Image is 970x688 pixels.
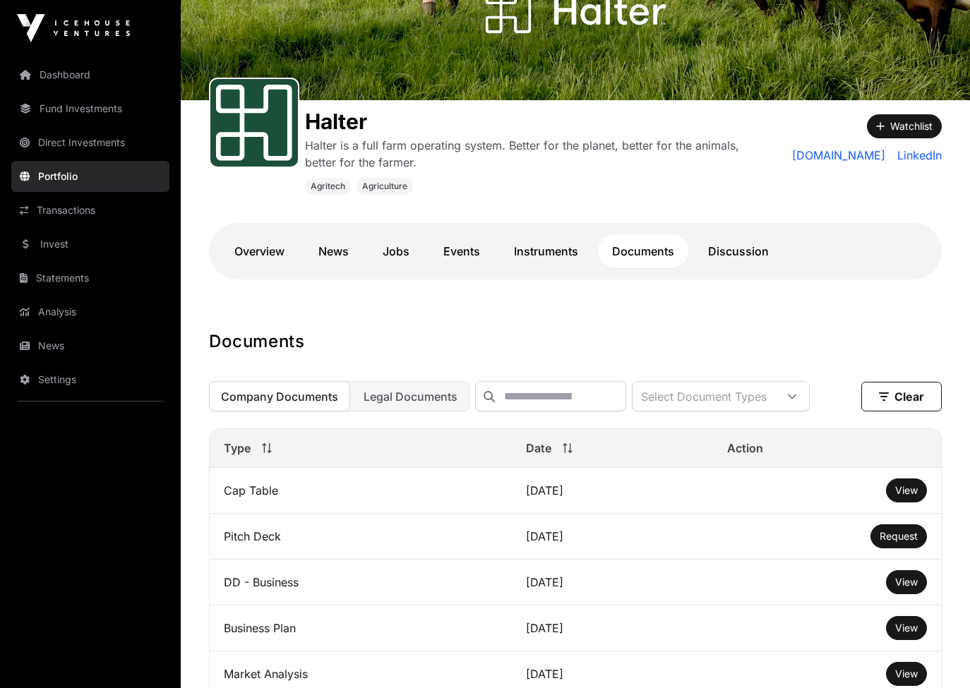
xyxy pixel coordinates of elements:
[895,575,918,589] a: View
[895,667,918,681] a: View
[210,560,512,605] td: DD - Business
[224,440,251,457] span: Type
[311,181,345,192] span: Agritech
[870,524,927,548] button: Request
[11,93,169,124] a: Fund Investments
[886,478,927,502] button: View
[220,234,930,268] nav: Tabs
[727,440,763,457] span: Action
[216,85,292,161] img: Halter-Favicon.svg
[512,514,713,560] td: [DATE]
[895,621,918,635] a: View
[11,127,169,158] a: Direct Investments
[880,529,918,543] a: Request
[221,390,338,404] span: Company Documents
[17,14,130,42] img: Icehouse Ventures Logo
[369,234,424,268] a: Jobs
[886,616,927,640] button: View
[633,382,775,411] div: Select Document Types
[895,668,918,680] span: View
[305,137,759,171] p: Halter is a full farm operating system. Better for the planet, better for the animals, better for...
[11,330,169,361] a: News
[895,576,918,588] span: View
[11,59,169,90] a: Dashboard
[895,483,918,497] a: View
[304,234,363,268] a: News
[352,381,469,411] button: Legal Documents
[867,114,942,138] button: Watchlist
[512,468,713,514] td: [DATE]
[598,234,688,268] a: Documents
[792,147,886,164] a: [DOMAIN_NAME]
[895,622,918,634] span: View
[209,330,942,353] h1: Documents
[895,484,918,496] span: View
[500,234,592,268] a: Instruments
[11,161,169,192] a: Portfolio
[899,620,970,688] iframe: Chat Widget
[880,530,918,542] span: Request
[11,364,169,395] a: Settings
[11,262,169,294] a: Statements
[210,605,512,651] td: Business Plan
[11,296,169,327] a: Analysis
[220,234,299,268] a: Overview
[11,229,169,260] a: Invest
[305,109,759,134] h1: Halter
[512,605,713,651] td: [DATE]
[886,570,927,594] button: View
[892,147,942,164] a: LinkedIn
[364,390,457,404] span: Legal Documents
[512,560,713,605] td: [DATE]
[526,440,551,457] span: Date
[429,234,494,268] a: Events
[362,181,407,192] span: Agriculture
[694,234,783,268] a: Discussion
[11,195,169,226] a: Transactions
[210,514,512,560] td: Pitch Deck
[209,381,350,411] button: Company Documents
[886,662,927,686] button: View
[861,382,942,411] button: Clear
[210,468,512,514] td: Cap Table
